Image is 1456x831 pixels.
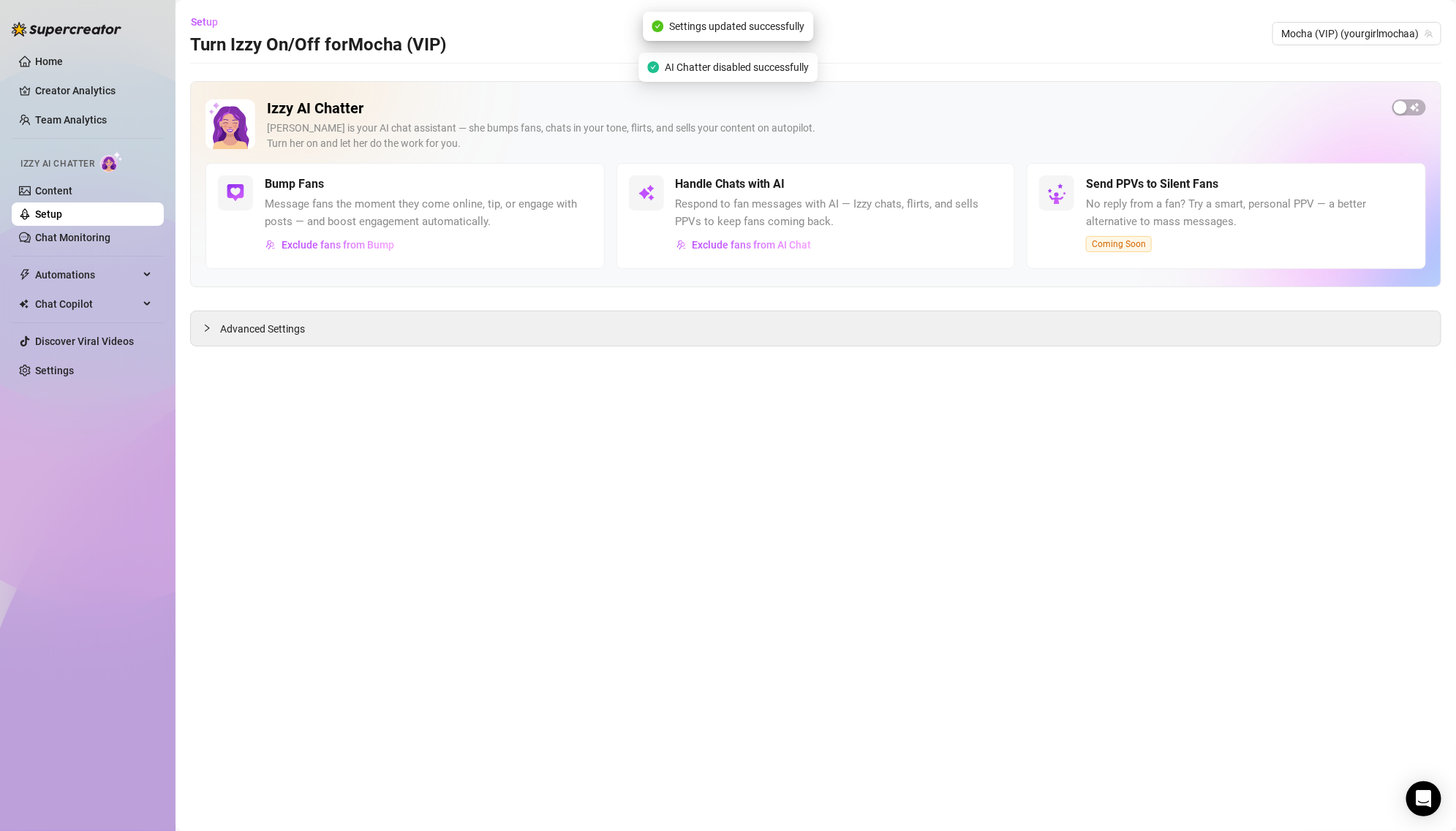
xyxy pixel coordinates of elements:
span: No reply from a fan? Try a smart, personal PPV — a better alternative to mass messages. [1086,196,1414,230]
span: Coming Soon [1086,236,1152,252]
span: Exclude fans from Bump [282,239,394,251]
img: logo-BBDzfeDw.svg [12,22,121,37]
h5: Handle Chats with AI [676,175,785,193]
a: Creator Analytics [35,79,152,102]
a: Setup [35,208,62,220]
span: check-circle [647,61,659,73]
span: Settings updated successfully [669,18,804,34]
h2: Izzy AI Chatter [267,99,1381,118]
img: silent-fans-ppv-o-N6Mmdf.svg [1047,183,1071,207]
a: Chat Monitoring [35,232,110,243]
span: Automations [35,263,139,287]
img: svg%3e [265,240,276,250]
span: thunderbolt [19,269,31,281]
h5: Send PPVs to Silent Fans [1086,175,1218,193]
a: Content [35,185,72,197]
div: collapsed [203,320,220,336]
div: [PERSON_NAME] is your AI chat assistant — she bumps fans, chats in your tone, flirts, and sells y... [267,121,1381,151]
span: Setup [191,16,218,28]
button: Exclude fans from Bump [265,233,395,257]
span: collapsed [203,324,211,333]
span: check-circle [652,20,663,32]
img: svg%3e [227,184,244,202]
img: Chat Copilot [19,299,29,309]
button: Exclude fans from AI Chat [676,233,812,257]
span: team [1425,29,1433,38]
button: Setup [190,10,230,34]
a: Team Analytics [35,114,107,126]
a: Discover Viral Videos [35,335,134,347]
img: Izzy AI Chatter [205,99,255,149]
span: Chat Copilot [35,292,139,316]
span: AI Chatter disabled successfully [665,59,809,75]
div: Open Intercom Messenger [1406,781,1441,816]
span: Mocha (VIP) (yourgirlmochaa) [1281,23,1433,45]
img: svg%3e [638,184,655,202]
h3: Turn Izzy On/Off for Mocha (VIP) [190,34,446,57]
span: Exclude fans from AI Chat [693,239,812,251]
span: Izzy AI Chatter [20,157,94,171]
a: Home [35,56,63,67]
span: Message fans the moment they come online, tip, or engage with posts — and boost engagement automa... [265,196,592,230]
span: Respond to fan messages with AI — Izzy chats, flirts, and sells PPVs to keep fans coming back. [676,196,1003,230]
img: AI Chatter [100,151,123,172]
img: svg%3e [676,240,687,250]
a: Settings [35,365,74,376]
span: Advanced Settings [220,321,305,337]
h5: Bump Fans [265,175,324,193]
